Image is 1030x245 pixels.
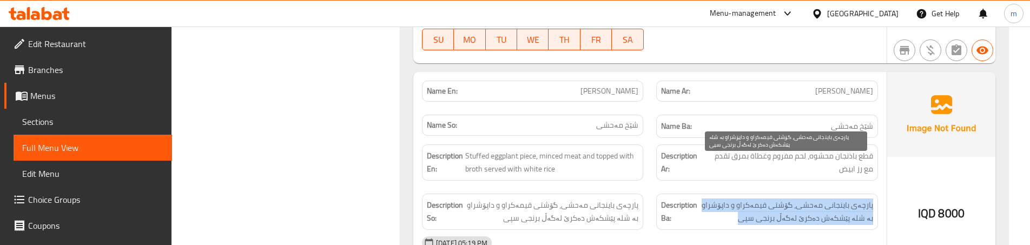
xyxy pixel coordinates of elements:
[710,7,776,20] div: Menu-management
[454,29,485,50] button: MO
[490,32,513,48] span: TU
[28,63,163,76] span: Branches
[549,29,580,50] button: TH
[14,109,172,135] a: Sections
[661,149,702,176] strong: Description Ar:
[831,120,873,133] span: شێخ مەحشی
[28,193,163,206] span: Choice Groups
[585,32,608,48] span: FR
[661,198,697,225] strong: Description Ba:
[918,203,936,224] span: IQD
[699,198,873,225] span: پارچەی باینجانی مەحشی، گۆشتی قیمەکراو و داپۆشراو بە شلە پێشکەش دەکرێ لەگەڵ برنجی سپی
[887,72,995,156] img: Ae5nvW7+0k+MAAAAAElFTkSuQmCC
[22,115,163,128] span: Sections
[28,37,163,50] span: Edit Restaurant
[427,149,463,176] strong: Description En:
[14,135,172,161] a: Full Menu View
[28,219,163,232] span: Coupons
[661,85,690,97] strong: Name Ar:
[427,120,457,131] strong: Name So:
[22,167,163,180] span: Edit Menu
[827,8,899,19] div: [GEOGRAPHIC_DATA]
[938,203,965,224] span: 8000
[815,85,873,97] span: [PERSON_NAME]
[521,32,544,48] span: WE
[704,149,873,176] span: قطع باذنجان محشوه، لحم مفروم وغطاة بمرق تقدم مع رز ابيض
[972,39,993,61] button: Available
[4,83,172,109] a: Menus
[422,29,454,50] button: SU
[465,149,638,176] span: Stuffed eggplant piece, minced meat and topped with broth served with white rice
[486,29,517,50] button: TU
[661,120,692,133] strong: Name Ba:
[580,85,638,97] span: [PERSON_NAME]
[427,32,450,48] span: SU
[14,161,172,187] a: Edit Menu
[612,29,643,50] button: SA
[4,213,172,239] a: Coupons
[427,85,458,97] strong: Name En:
[4,187,172,213] a: Choice Groups
[894,39,915,61] button: Not branch specific item
[616,32,639,48] span: SA
[920,39,941,61] button: Purchased item
[458,32,481,48] span: MO
[1011,8,1017,19] span: m
[427,198,463,225] strong: Description So:
[30,89,163,102] span: Menus
[4,57,172,83] a: Branches
[465,198,638,225] span: پارچەی باینجانی مەحشی، گۆشتی قیمەکراو و داپۆشراو بە شلە پێشکەش دەکرێ لەگەڵ برنجی سپی
[946,39,967,61] button: Not has choices
[22,141,163,154] span: Full Menu View
[4,31,172,57] a: Edit Restaurant
[553,32,576,48] span: TH
[580,29,612,50] button: FR
[596,120,638,131] span: شێخ مەحشی
[517,29,549,50] button: WE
